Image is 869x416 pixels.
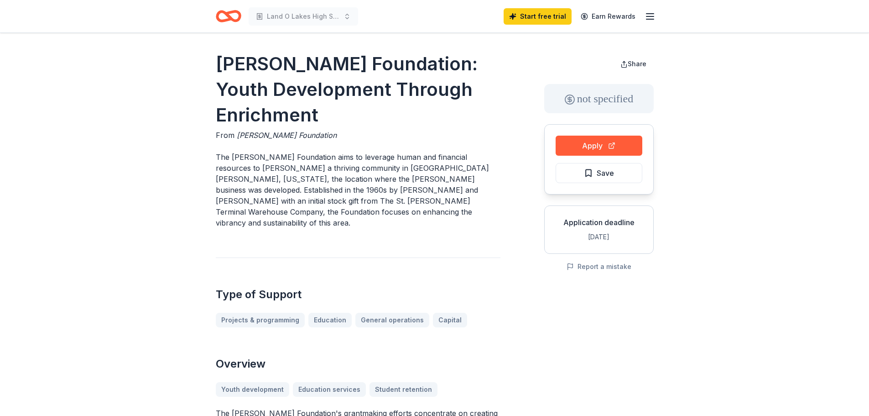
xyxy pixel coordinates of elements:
[552,217,646,228] div: Application deadline
[237,131,337,140] span: [PERSON_NAME] Foundation
[628,60,646,68] span: Share
[249,7,358,26] button: Land O Lakes High School Band
[216,152,500,228] p: The [PERSON_NAME] Foundation aims to leverage human and financial resources to [PERSON_NAME] a th...
[216,130,500,141] div: From
[308,313,352,327] a: Education
[597,167,614,179] span: Save
[216,5,241,27] a: Home
[575,8,641,25] a: Earn Rewards
[504,8,572,25] a: Start free trial
[216,287,500,302] h2: Type of Support
[355,313,429,327] a: General operations
[552,232,646,242] div: [DATE]
[216,313,305,327] a: Projects & programming
[216,357,500,371] h2: Overview
[556,163,642,183] button: Save
[216,51,500,128] h1: [PERSON_NAME] Foundation: Youth Development Through Enrichment
[267,11,340,22] span: Land O Lakes High School Band
[433,313,467,327] a: Capital
[556,136,642,156] button: Apply
[544,84,654,113] div: not specified
[567,261,631,272] button: Report a mistake
[613,55,654,73] button: Share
